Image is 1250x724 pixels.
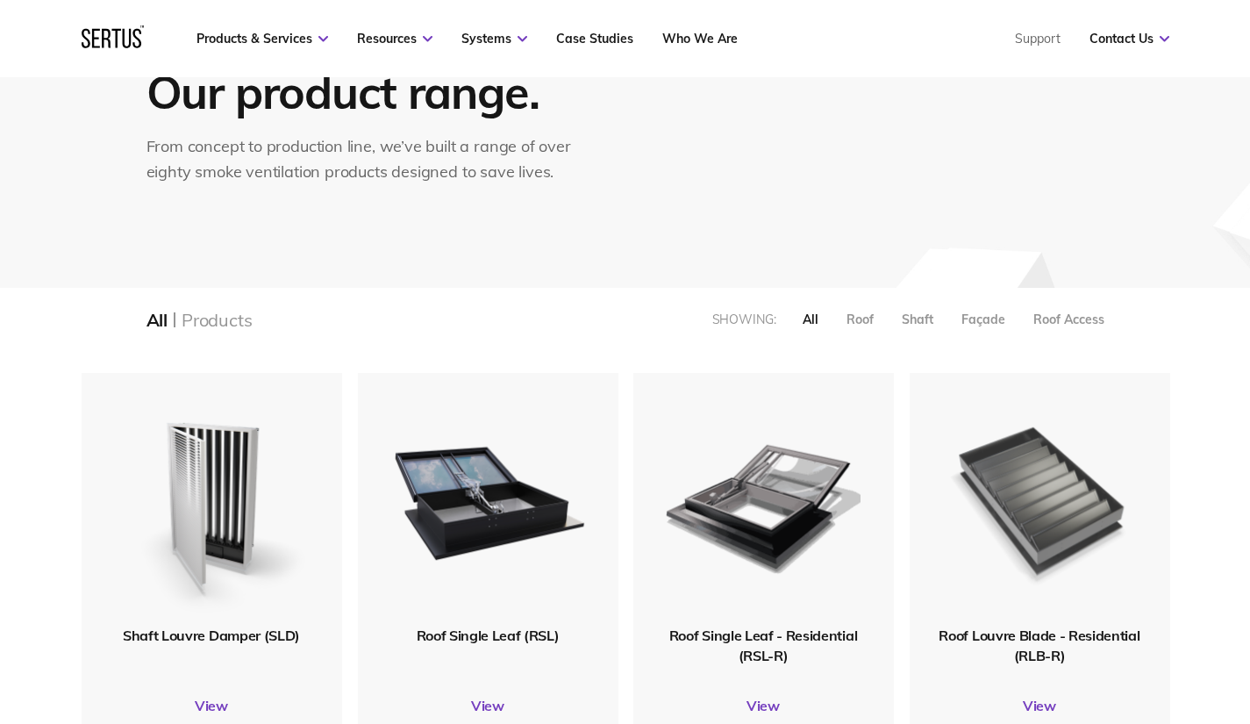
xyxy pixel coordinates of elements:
[146,309,168,331] div: All
[146,134,589,185] div: From concept to production line, we’ve built a range of over eighty smoke ventilation products de...
[82,697,342,714] a: View
[417,627,560,644] span: Roof Single Leaf (RSL)
[461,31,527,47] a: Systems
[669,627,857,663] span: Roof Single Leaf - Residential (RSL-R)
[961,312,1005,327] div: Façade
[182,309,252,331] div: Products
[910,697,1170,714] a: View
[934,520,1250,724] iframe: Chat Widget
[633,697,894,714] a: View
[1033,312,1104,327] div: Roof Access
[803,312,818,327] div: All
[146,63,585,120] h1: Our product range.
[846,312,874,327] div: Roof
[1089,31,1169,47] a: Contact Us
[902,312,933,327] div: Shaft
[123,627,300,644] span: Shaft Louvre Damper (SLD)
[358,697,618,714] a: View
[196,31,328,47] a: Products & Services
[556,31,633,47] a: Case Studies
[357,31,432,47] a: Resources
[712,312,776,327] div: Showing:
[1015,31,1061,47] a: Support
[662,31,738,47] a: Who We Are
